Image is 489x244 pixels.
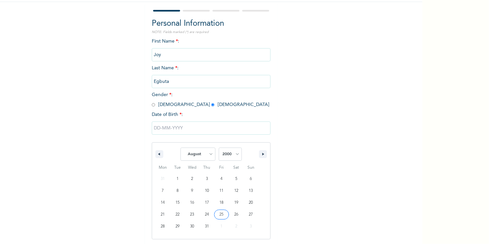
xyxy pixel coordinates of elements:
[229,197,244,209] button: 19
[190,209,194,221] span: 23
[177,173,179,185] span: 1
[185,209,200,221] button: 23
[152,111,183,118] span: Date of Birth :
[250,173,252,185] span: 6
[161,197,165,209] span: 14
[152,18,271,30] h2: Personal Information
[214,209,229,221] button: 25
[244,185,258,197] button: 13
[220,197,224,209] span: 18
[152,39,271,57] span: First Name :
[185,162,200,173] span: Wed
[234,197,238,209] span: 19
[220,185,224,197] span: 11
[191,173,193,185] span: 2
[162,185,164,197] span: 7
[214,185,229,197] button: 11
[205,209,209,221] span: 24
[206,173,208,185] span: 3
[185,173,200,185] button: 2
[155,209,170,221] button: 21
[220,209,224,221] span: 25
[229,162,244,173] span: Sat
[176,197,179,209] span: 15
[152,92,269,107] span: Gender : [DEMOGRAPHIC_DATA] [DEMOGRAPHIC_DATA]
[244,162,258,173] span: Sun
[244,197,258,209] button: 20
[170,221,185,232] button: 29
[205,221,209,232] span: 31
[200,209,214,221] button: 24
[152,66,271,84] span: Last Name :
[234,209,238,221] span: 26
[155,185,170,197] button: 7
[170,162,185,173] span: Tue
[170,197,185,209] button: 15
[185,197,200,209] button: 16
[190,221,194,232] span: 30
[200,197,214,209] button: 17
[249,209,253,221] span: 27
[200,185,214,197] button: 10
[185,221,200,232] button: 30
[191,185,193,197] span: 9
[214,197,229,209] button: 18
[152,122,271,135] input: DD-MM-YYYY
[152,75,271,88] input: Enter your last name
[177,185,179,197] span: 8
[200,173,214,185] button: 3
[176,221,179,232] span: 29
[229,209,244,221] button: 26
[249,185,253,197] span: 13
[229,185,244,197] button: 12
[200,162,214,173] span: Thu
[244,173,258,185] button: 6
[214,173,229,185] button: 4
[155,162,170,173] span: Mon
[235,173,237,185] span: 5
[214,162,229,173] span: Fri
[152,30,271,35] p: NOTE: Fields marked (*) are required
[229,173,244,185] button: 5
[170,185,185,197] button: 8
[155,197,170,209] button: 14
[176,209,179,221] span: 22
[244,209,258,221] button: 27
[170,209,185,221] button: 22
[161,209,165,221] span: 21
[161,221,165,232] span: 28
[185,185,200,197] button: 9
[205,185,209,197] span: 10
[190,197,194,209] span: 16
[200,221,214,232] button: 31
[221,173,223,185] span: 4
[234,185,238,197] span: 12
[205,197,209,209] span: 17
[170,173,185,185] button: 1
[155,221,170,232] button: 28
[249,197,253,209] span: 20
[152,48,271,61] input: Enter your first name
